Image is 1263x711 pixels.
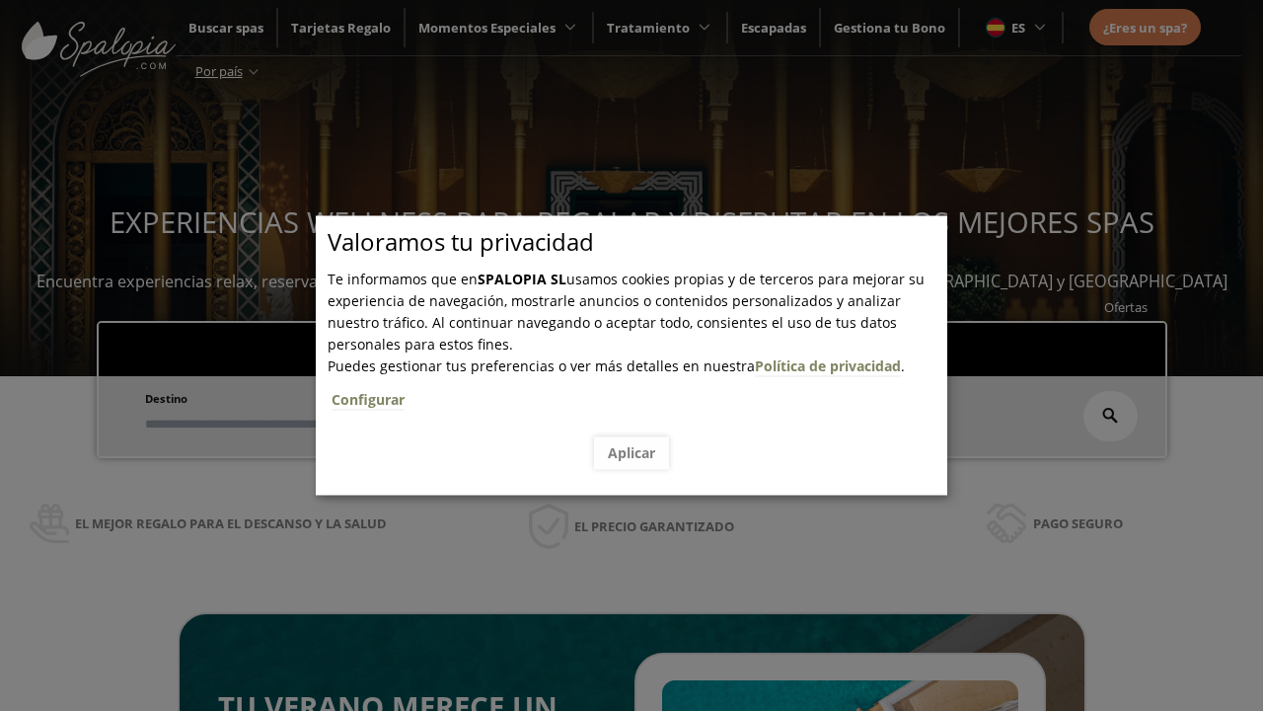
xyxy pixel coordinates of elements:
[328,231,947,253] p: Valoramos tu privacidad
[328,356,947,423] span: .
[594,436,669,469] button: Aplicar
[328,356,755,375] span: Puedes gestionar tus preferencias o ver más detalles en nuestra
[755,356,901,376] a: Política de privacidad
[332,390,405,410] a: Configurar
[478,270,566,288] b: SPALOPIA SL
[328,270,925,354] span: Te informamos que en usamos cookies propias y de terceros para mejorar su experiencia de navegaci...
